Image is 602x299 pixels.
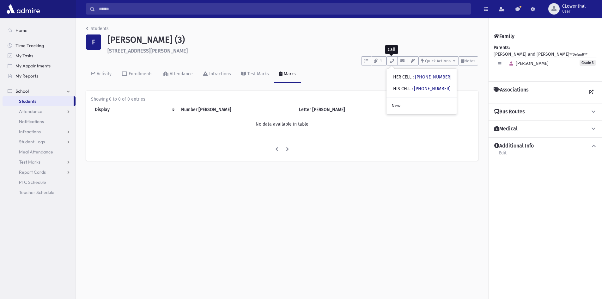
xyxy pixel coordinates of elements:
a: Teacher Schedule [3,187,76,197]
a: Time Tracking [3,40,76,51]
th: Letter Mark [295,103,397,117]
div: Activity [95,71,112,77]
h4: Associations [494,87,528,98]
a: PTC Schedule [3,177,76,187]
a: Edit [499,149,507,161]
div: Test Marks [246,71,269,77]
span: Grade 3 [580,60,596,66]
h4: Family [494,33,514,39]
span: User [562,9,586,14]
span: Notes [464,59,475,63]
input: Search [95,3,471,15]
th: Number Mark [177,103,295,117]
a: View all Associations [586,87,597,98]
a: [PHONE_NUMBER] [415,74,452,80]
a: Enrollments [117,65,158,83]
div: Attendance [168,71,193,77]
div: Enrollments [127,71,153,77]
span: 1 [378,58,384,64]
span: Time Tracking [15,43,44,48]
div: HIS CELL [393,85,451,92]
a: Student Logs [3,137,76,147]
span: My Appointments [15,63,51,69]
span: Home [15,28,27,33]
div: F [86,34,101,50]
a: Attendance [158,65,198,83]
span: My Tasks [15,53,33,59]
a: My Reports [3,71,76,81]
h4: Additional Info [494,143,534,149]
span: CLowenthal [562,4,586,9]
nav: breadcrumb [86,25,109,34]
button: Quick Actions [418,56,458,65]
a: Infractions [3,127,76,137]
a: School [3,86,76,96]
h4: Bus Routes [494,109,525,115]
button: Medical [494,126,597,132]
span: My Reports [15,73,38,79]
div: HER CELL [393,74,452,80]
span: Report Cards [19,169,46,175]
a: Infractions [198,65,236,83]
a: Notifications [3,116,76,127]
a: Home [3,25,76,35]
a: Students [86,26,109,31]
a: New [386,100,457,112]
a: Students [3,96,74,106]
h1: [PERSON_NAME] (3) [107,34,478,45]
span: Quick Actions [425,59,451,63]
span: School [15,88,29,94]
button: Notes [458,56,478,65]
div: Showing 0 to 0 of 0 entries [91,96,473,103]
span: Teacher Schedule [19,190,54,195]
a: My Appointments [3,61,76,71]
th: Display [91,103,177,117]
div: [PERSON_NAME] and [PERSON_NAME] [494,44,597,76]
a: Activity [86,65,117,83]
a: My Tasks [3,51,76,61]
button: Bus Routes [494,109,597,115]
a: Attendance [3,106,76,116]
b: Parents: [494,45,510,50]
a: Report Cards [3,167,76,177]
a: Test Marks [236,65,274,83]
td: No data available in table [91,117,473,131]
div: Call [385,45,398,54]
span: Meal Attendance [19,149,53,155]
span: : [412,86,413,91]
span: : [413,74,414,80]
div: Infractions [208,71,231,77]
button: 1 [371,56,386,65]
span: PTC Schedule [19,179,46,185]
a: Meal Attendance [3,147,76,157]
span: Students [19,98,36,104]
a: [PHONE_NUMBER] [414,86,451,91]
button: Additional Info [494,143,597,149]
span: Notifications [19,119,44,124]
span: Attendance [19,109,42,114]
span: [PERSON_NAME] [507,61,549,66]
h4: Medical [494,126,518,132]
div: Marks [283,71,296,77]
span: Student Logs [19,139,45,145]
a: Test Marks [3,157,76,167]
a: Marks [274,65,301,83]
span: Test Marks [19,159,40,165]
h6: [STREET_ADDRESS][PERSON_NAME] [107,48,478,54]
span: Infractions [19,129,41,134]
img: AdmirePro [5,3,41,15]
